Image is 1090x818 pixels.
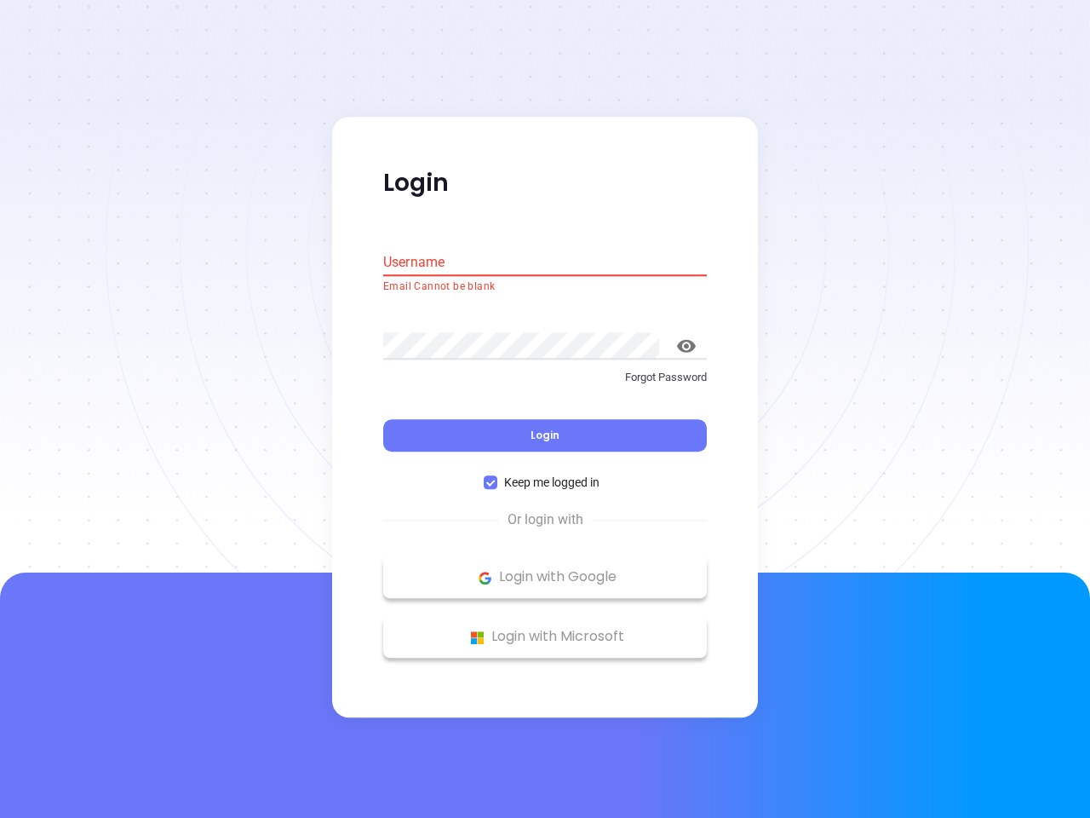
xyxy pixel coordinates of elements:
p: Login with Microsoft [392,625,698,650]
span: Or login with [499,510,592,531]
a: Forgot Password [383,369,707,400]
span: Login [531,429,559,443]
p: Login with Google [392,565,698,590]
button: Microsoft Logo Login with Microsoft [383,616,707,659]
p: Email Cannot be blank [383,279,707,296]
img: Microsoft Logo [467,627,488,648]
img: Google Logo [474,567,496,589]
p: Forgot Password [383,369,707,386]
button: toggle password visibility [666,325,707,366]
span: Keep me logged in [497,474,606,493]
p: Login [383,168,707,199]
button: Login [383,420,707,452]
button: Google Logo Login with Google [383,556,707,599]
